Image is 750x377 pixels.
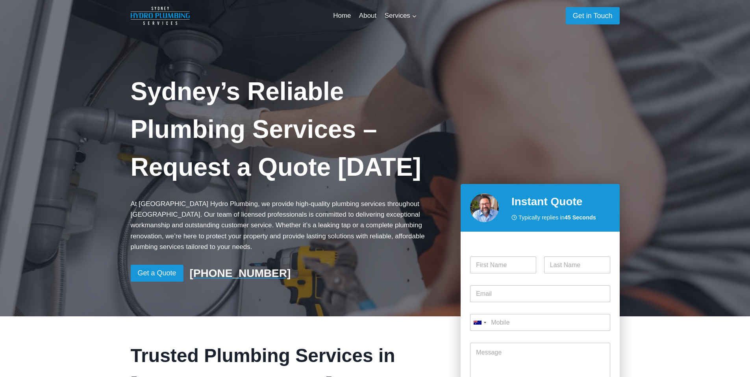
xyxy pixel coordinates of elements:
span: Services [385,10,417,21]
button: Selected country [470,314,489,331]
img: Sydney Hydro Plumbing Logo [131,7,190,25]
h2: Instant Quote [511,193,610,210]
a: Get a Quote [131,265,183,282]
a: About [355,6,381,25]
strong: 45 Seconds [565,214,596,221]
h1: Sydney’s Reliable Plumbing Services – Request a Quote [DATE] [131,72,448,186]
a: Home [329,6,355,25]
nav: Primary Navigation [329,6,421,25]
p: At [GEOGRAPHIC_DATA] Hydro Plumbing, we provide high-quality plumbing services throughout [GEOGRA... [131,199,448,252]
a: [PHONE_NUMBER] [190,265,291,282]
span: Get a Quote [138,267,176,279]
input: Email [470,285,610,302]
a: Services [380,6,421,25]
input: Mobile [470,314,610,331]
input: Last Name [544,256,610,273]
span: Typically replies in [519,213,596,222]
a: Get in Touch [566,7,620,24]
input: First Name [470,256,536,273]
